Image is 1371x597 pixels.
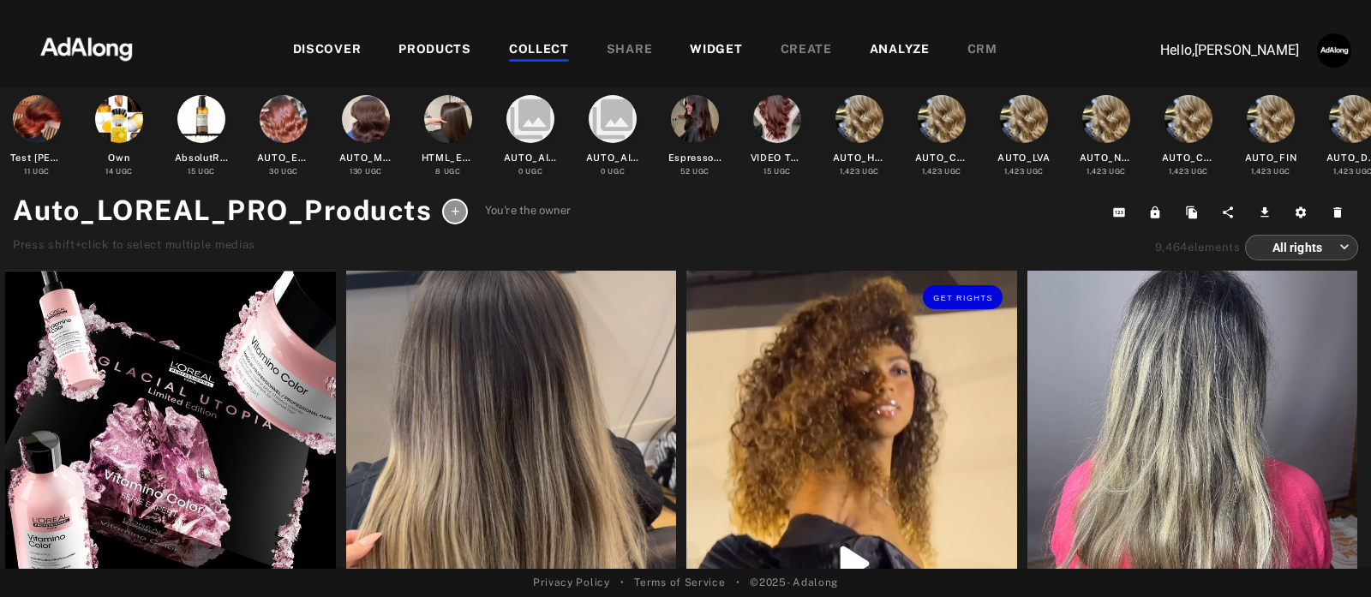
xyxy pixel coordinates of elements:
span: 1,423 [922,167,943,176]
div: UGC [1251,166,1290,177]
span: 1,423 [1333,167,1354,176]
a: Privacy Policy [533,575,610,590]
button: Account settings [1313,29,1356,72]
div: UGC [105,166,133,177]
button: Delete this collection [1322,200,1359,224]
div: AUTO_ESPRESSO_BRUNETTE [257,151,311,165]
button: Download [1249,200,1286,224]
div: UGC [1004,166,1044,177]
div: UGC [763,166,791,177]
div: AUTO_HUN [833,151,887,165]
div: UGC [840,166,879,177]
button: Lock from editing [1140,200,1176,224]
span: 1,423 [1087,167,1107,176]
div: Widget de chat [1285,515,1371,597]
div: AbsolutRepair [175,151,229,165]
span: • [736,575,740,590]
div: CRM [967,40,997,61]
span: 1,423 [1004,167,1025,176]
span: Get rights [933,294,993,302]
span: • [620,575,625,590]
div: Press shift+click to select multiple medias [13,236,572,254]
iframe: Chat Widget [1285,515,1371,597]
div: CREATE [781,40,832,61]
div: WIDGET [690,40,742,61]
div: AUTO_LVA [997,151,1051,165]
div: UGC [24,166,50,177]
div: UGC [350,166,382,177]
span: 15 [763,167,771,176]
div: VIDEO TEST [751,151,805,165]
div: Test [PERSON_NAME] [10,151,64,165]
span: 130 [350,167,362,176]
div: elements [1155,239,1241,256]
span: 8 [435,167,441,176]
div: AUTO_CZE [915,151,969,165]
span: 11 [24,167,30,176]
span: 14 [105,167,113,176]
div: Espresso Brunette [668,151,722,165]
span: 1,423 [1251,167,1272,176]
a: Terms of Service [634,575,725,590]
div: UGC [518,166,543,177]
div: UGC [435,166,461,177]
h1: Auto_LOREAL_PRO_Products [13,190,432,231]
p: Hello, [PERSON_NAME] [1128,40,1299,61]
button: Share [1212,200,1249,224]
div: UGC [601,166,626,177]
div: AUTO_METAL_DETOX_2025 [339,151,393,165]
span: 15 [188,167,195,176]
div: UGC [188,166,215,177]
span: 9,464 [1155,241,1188,254]
div: HTML_Espresso_Brunette [422,151,476,165]
span: © 2025 - Adalong [750,575,838,590]
div: UGC [269,166,298,177]
div: DISCOVER [293,40,362,61]
div: ANALYZE [870,40,930,61]
div: AUTO_AIRLIGHT_PRO_COMB [504,151,558,165]
div: UGC [1087,166,1126,177]
button: Settings [1285,200,1322,224]
i: collections [589,95,637,143]
div: AUTO_NZL [1080,151,1134,165]
span: 0 [518,167,524,176]
div: All rights [1260,224,1350,270]
button: Copy collection ID [1104,200,1141,224]
div: AUTO_AIRLIGHT_PRO [586,151,640,165]
button: Duplicate collection [1176,200,1213,224]
div: SHARE [607,40,653,61]
div: UGC [680,166,709,177]
div: Own [108,151,129,165]
i: collections [506,95,554,143]
img: AATXAJzUJh5t706S9lc_3n6z7NVUglPkrjZIexBIJ3ug=s96-c [1317,33,1351,68]
span: 52 [680,167,690,176]
div: COLLECT [509,40,569,61]
button: Get rights [923,285,1002,309]
div: UGC [922,166,961,177]
div: PRODUCTS [398,40,471,61]
span: You're the owner [485,202,572,219]
span: 1,423 [840,167,860,176]
span: 0 [601,167,606,176]
div: UGC [1169,166,1208,177]
div: AUTO_CHL [1162,151,1216,165]
span: 30 [269,167,278,176]
span: 1,423 [1169,167,1189,176]
div: AUTO_FIN [1245,151,1297,165]
img: 63233d7d88ed69de3c212112c67096b6.png [11,21,162,73]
